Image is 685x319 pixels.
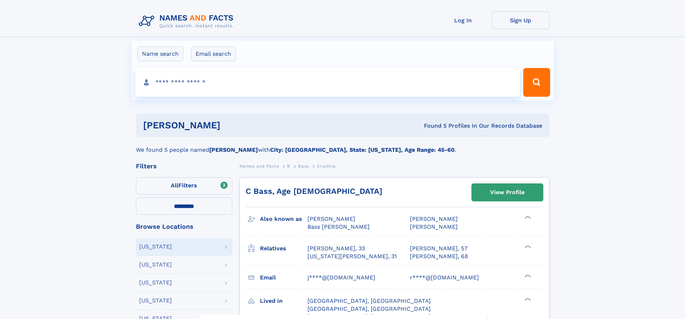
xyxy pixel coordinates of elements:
a: B [287,161,290,170]
div: View Profile [490,184,525,201]
span: B [287,164,290,169]
h1: [PERSON_NAME] [143,121,322,130]
button: Search Button [523,68,550,97]
span: [GEOGRAPHIC_DATA], [GEOGRAPHIC_DATA] [307,297,431,304]
div: Found 5 Profiles In Our Records Database [322,122,542,130]
a: [PERSON_NAME], 33 [307,245,365,252]
a: Bass [298,161,309,170]
b: [PERSON_NAME] [209,146,258,153]
div: ❯ [523,273,531,278]
span: All [171,182,178,189]
div: ❯ [523,215,531,220]
div: We found 5 people named with . [136,137,549,154]
a: [US_STATE][PERSON_NAME], 31 [307,252,397,260]
img: Logo Names and Facts [136,12,239,31]
div: [US_STATE] [139,298,172,304]
b: City: [GEOGRAPHIC_DATA], State: [US_STATE], Age Range: 45-60 [270,146,455,153]
div: [US_STATE] [139,244,172,250]
div: Browse Locations [136,223,232,230]
div: [US_STATE] [139,262,172,268]
span: Bass [298,164,309,169]
h3: Lived in [260,295,307,307]
span: Crystina [317,164,335,169]
div: ❯ [523,244,531,249]
h3: Relatives [260,242,307,255]
a: C Bass, Age [DEMOGRAPHIC_DATA] [246,187,382,196]
a: View Profile [472,184,543,201]
h3: Also known as [260,213,307,225]
label: Filters [136,177,232,195]
a: Names and Facts [239,161,279,170]
span: [GEOGRAPHIC_DATA], [GEOGRAPHIC_DATA] [307,305,431,312]
div: Filters [136,163,232,169]
span: [PERSON_NAME] [410,223,458,230]
input: search input [135,68,520,97]
a: Sign Up [492,12,549,29]
span: [PERSON_NAME] [307,215,355,222]
a: [PERSON_NAME], 57 [410,245,467,252]
span: Bass [PERSON_NAME] [307,223,370,230]
a: [PERSON_NAME], 68 [410,252,468,260]
label: Email search [191,46,236,61]
label: Name search [137,46,183,61]
div: ❯ [523,297,531,301]
a: Log In [434,12,492,29]
h3: Email [260,272,307,284]
span: [PERSON_NAME] [410,215,458,222]
div: [US_STATE] [139,280,172,286]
